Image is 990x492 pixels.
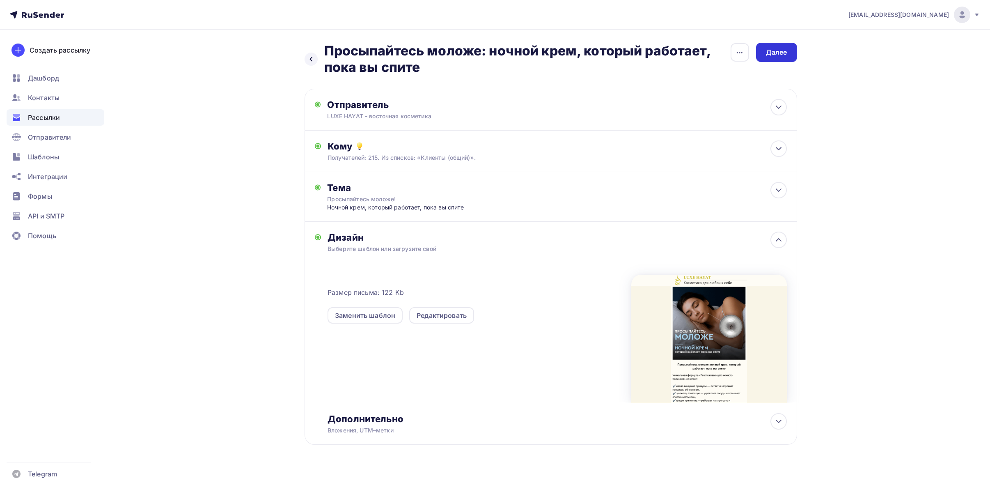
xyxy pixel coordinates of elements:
div: Тема [327,182,489,193]
div: Дизайн [328,232,786,243]
div: LUXE HAYAT - восточная косметика [327,112,487,120]
span: Интеграции [28,172,67,182]
span: [EMAIL_ADDRESS][DOMAIN_NAME] [848,11,949,19]
span: Дашборд [28,73,59,83]
div: Создать рассылку [30,45,90,55]
a: Шаблоны [7,149,104,165]
div: Кому [328,140,786,152]
div: Отправитель [327,99,505,110]
a: Формы [7,188,104,205]
h2: Просыпайтесь моложе: ночной крем, который работает, пока вы спите [324,43,730,76]
div: Далее [766,48,787,57]
div: Заменить шаблон [335,310,395,320]
div: Вложения, UTM–метки [328,426,741,435]
div: Просыпайтесь моложе! [327,195,473,203]
span: Шаблоны [28,152,59,162]
div: Ночной крем, который работает, пока вы спите [327,203,489,212]
div: Редактировать [417,310,467,320]
span: Формы [28,191,52,201]
span: Размер письма: 122 Kb [328,287,404,297]
span: Контакты [28,93,60,103]
div: Получателей: 215. Из списков: «Клиенты (общий)». [328,154,741,162]
span: API и SMTP [28,211,64,221]
span: Помощь [28,231,56,241]
a: [EMAIL_ADDRESS][DOMAIN_NAME] [848,7,980,23]
a: Дашборд [7,70,104,86]
a: Контакты [7,90,104,106]
span: Рассылки [28,113,60,122]
span: Отправители [28,132,71,142]
div: Выберите шаблон или загрузите свой [328,245,741,253]
span: Telegram [28,469,57,479]
a: Рассылки [7,109,104,126]
div: Дополнительно [328,413,786,425]
a: Отправители [7,129,104,145]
